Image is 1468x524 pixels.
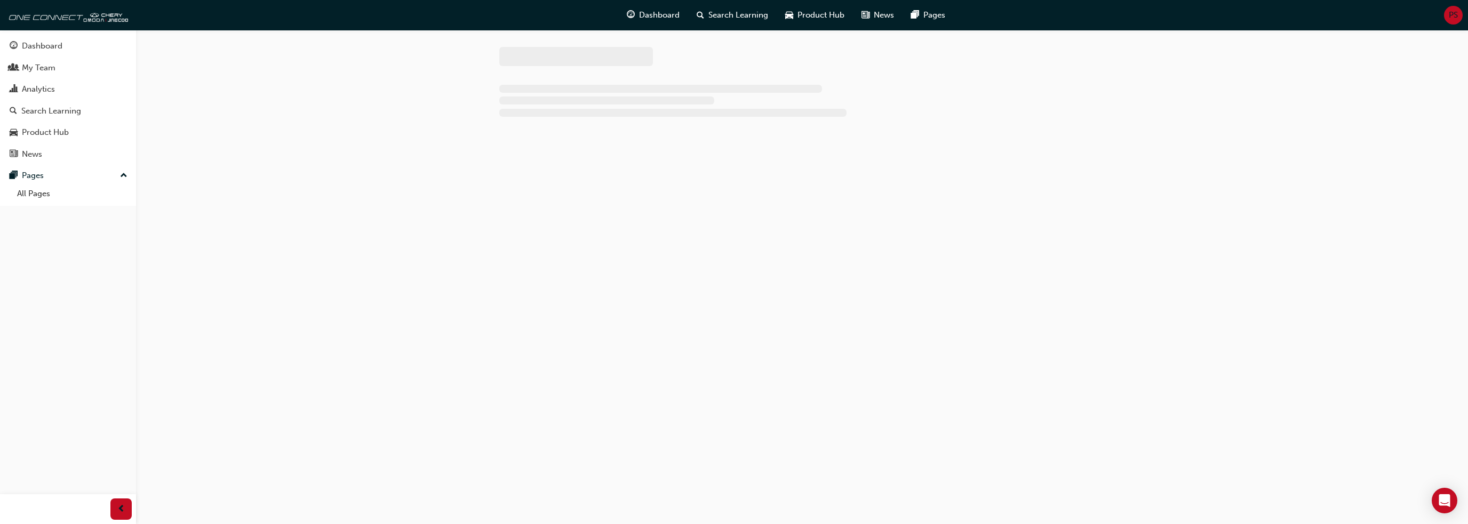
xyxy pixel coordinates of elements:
a: All Pages [13,186,132,202]
div: Pages [22,170,44,182]
div: Product Hub [22,126,69,139]
span: Pages [923,9,945,21]
a: Search Learning [4,101,132,121]
a: pages-iconPages [903,4,954,26]
a: Analytics [4,79,132,99]
img: oneconnect [5,4,128,26]
span: guage-icon [10,42,18,51]
button: DashboardMy TeamAnalyticsSearch LearningProduct HubNews [4,34,132,166]
span: up-icon [120,169,127,183]
div: Open Intercom Messenger [1432,488,1457,513]
span: News [874,9,894,21]
a: search-iconSearch Learning [688,4,777,26]
a: News [4,144,132,164]
div: My Team [22,62,55,74]
span: pages-icon [10,171,18,181]
a: car-iconProduct Hub [777,4,853,26]
span: people-icon [10,63,18,73]
a: Product Hub [4,123,132,142]
button: PS [1444,6,1463,25]
div: Analytics [22,83,55,95]
span: Search Learning [708,9,768,21]
span: Product Hub [797,9,844,21]
div: Search Learning [21,105,81,117]
button: Pages [4,166,132,186]
span: car-icon [10,128,18,138]
span: pages-icon [911,9,919,22]
a: My Team [4,58,132,78]
span: search-icon [697,9,704,22]
span: car-icon [785,9,793,22]
a: news-iconNews [853,4,903,26]
div: Dashboard [22,40,62,52]
span: PS [1449,9,1458,21]
div: News [22,148,42,160]
span: search-icon [10,107,17,116]
span: chart-icon [10,85,18,94]
span: news-icon [10,150,18,159]
span: news-icon [861,9,869,22]
a: guage-iconDashboard [618,4,688,26]
a: Dashboard [4,36,132,56]
span: prev-icon [117,503,125,516]
span: Dashboard [639,9,680,21]
span: guage-icon [627,9,635,22]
